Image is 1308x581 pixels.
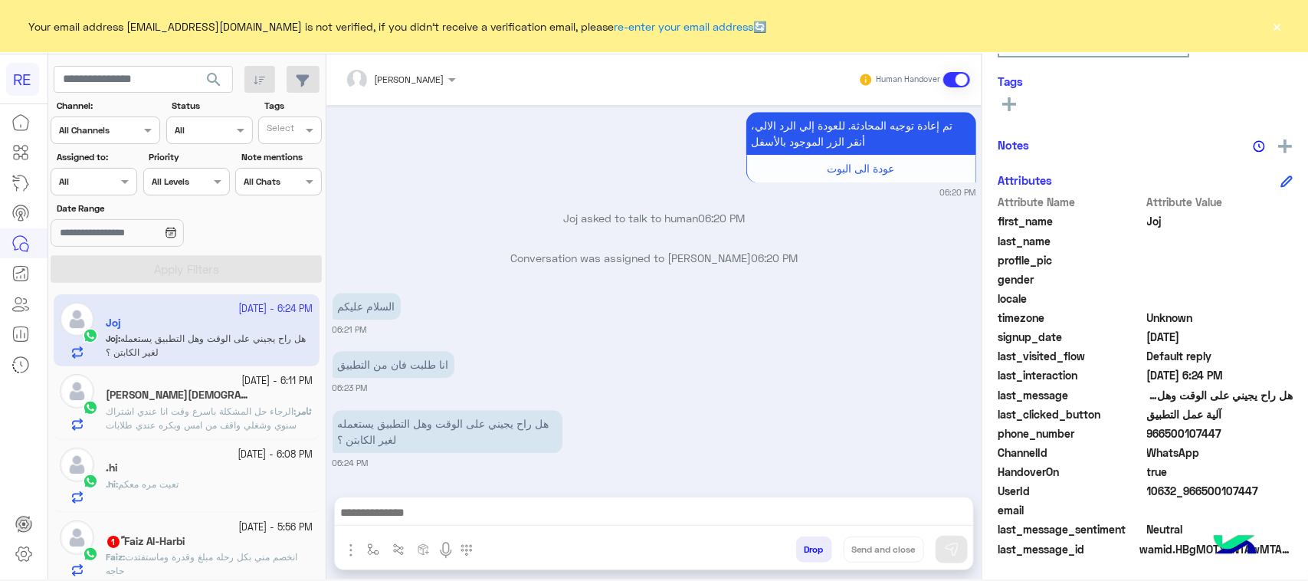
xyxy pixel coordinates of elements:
img: add [1278,140,1292,153]
img: WhatsApp [83,474,98,489]
button: create order [411,537,437,562]
span: ثامر [296,405,311,417]
span: 2 [1147,445,1293,461]
span: Attribute Value [1147,194,1293,210]
img: WhatsApp [83,400,98,415]
span: 1 [107,536,120,548]
small: 06:24 PM [333,457,369,469]
span: 0 [1147,521,1293,537]
span: signup_date [998,329,1144,345]
b: : [293,405,311,417]
span: true [1147,464,1293,480]
label: Channel: [57,99,159,113]
span: Your email address [EMAIL_ADDRESS][DOMAIN_NAME] is not verified, if you didn't receive a verifica... [29,18,767,34]
label: Note mentions [241,150,320,164]
span: wamid.HBgMOTY2NTAwMTA3NDQ3FQIAEhgUM0E5MDAwNDg1QjdCMTM1MDRCODUA [1139,541,1293,557]
button: search [195,66,233,99]
p: 11/10/2025, 6:23 PM [333,351,454,378]
span: email [998,502,1144,518]
p: 11/10/2025, 6:21 PM [333,293,401,320]
button: Trigger scenario [386,537,411,562]
span: 10632_966500107447 [1147,483,1293,499]
img: send voice note [437,541,455,560]
span: 06:20 PM [751,251,798,264]
p: 11/10/2025, 6:24 PM [333,410,562,453]
h6: Tags [998,74,1293,88]
img: defaultAdmin.png [60,374,94,409]
span: ‏Faiz [106,551,123,563]
span: null [1147,502,1293,518]
span: 2025-10-11T15:02:01.285Z [1147,329,1293,345]
button: Send and close [844,537,924,563]
button: × [1270,18,1285,34]
span: last_visited_flow [998,348,1144,364]
p: Joj asked to talk to human [333,210,976,226]
img: make a call [461,544,473,556]
label: Status [172,99,251,113]
span: phone_number [998,425,1144,441]
div: RE [6,63,39,96]
label: Date Range [57,202,228,215]
label: Assigned to: [57,150,136,164]
h5: ثامر الله [106,389,251,402]
span: last_message_sentiment [998,521,1144,537]
span: Joj [1147,213,1293,229]
span: locale [998,290,1144,307]
span: HandoverOn [998,464,1144,480]
small: [DATE] - 6:08 PM [238,448,313,462]
img: hulul-logo.png [1208,520,1262,573]
p: Conversation was assigned to [PERSON_NAME] [333,250,976,266]
button: Drop [796,537,832,563]
span: 966500107447 [1147,425,1293,441]
span: search [205,71,223,89]
span: 06:20 PM [698,212,745,225]
span: انخصم مني بكل رحله مبلغ وقدرة وماستفتدت حاجه [106,551,297,576]
span: الرجاء حل المشكلة باسرع وقت انا عندي اشتراك سنوي وشغلي واقف من امس وبكره عندي طلابات [106,405,297,431]
span: عودة الى البوت [828,162,895,175]
span: [PERSON_NAME] [375,74,444,85]
span: last_message_id [998,541,1136,557]
small: Human Handover [876,74,940,86]
span: null [1147,271,1293,287]
img: create order [418,543,430,556]
b: : [106,551,125,563]
span: Unknown [1147,310,1293,326]
img: send message [944,542,959,557]
span: UserId [998,483,1144,499]
img: defaultAdmin.png [60,520,94,555]
span: تعبت مره معكم [118,478,179,490]
img: send attachment [342,541,360,560]
span: gender [998,271,1144,287]
label: Tags [264,99,320,113]
button: Apply Filters [51,255,322,283]
div: Select [264,121,294,139]
small: [DATE] - 5:56 PM [239,520,313,535]
span: last_message [998,387,1144,403]
h5: .hi [106,461,117,474]
img: WhatsApp [83,547,98,562]
img: select flow [367,543,379,556]
span: null [1147,290,1293,307]
h6: Notes [998,138,1029,152]
span: 2025-10-11T15:24:12.738Z [1147,367,1293,383]
h5: ‏Faiz Al-Harbi ً [106,535,185,548]
span: Attribute Name [998,194,1144,210]
span: timezone [998,310,1144,326]
label: Priority [149,150,228,164]
small: 06:21 PM [333,323,367,336]
small: 06:20 PM [940,186,976,199]
span: first_name [998,213,1144,229]
button: select flow [361,537,386,562]
span: last_clicked_button [998,406,1144,422]
span: .hi [106,478,116,490]
span: Default reply [1147,348,1293,364]
span: profile_pic [998,252,1144,268]
img: defaultAdmin.png [60,448,94,482]
small: [DATE] - 6:11 PM [242,374,313,389]
img: notes [1253,140,1265,153]
a: re-enter your email address [615,20,754,33]
span: هل راح يجيني على الوقت وهل التطبيق يستعمله لغير الكابتن ؟ [1147,387,1293,403]
span: ChannelId [998,445,1144,461]
span: آلية عمل التطبيق [1147,406,1293,422]
b: : [106,478,118,490]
